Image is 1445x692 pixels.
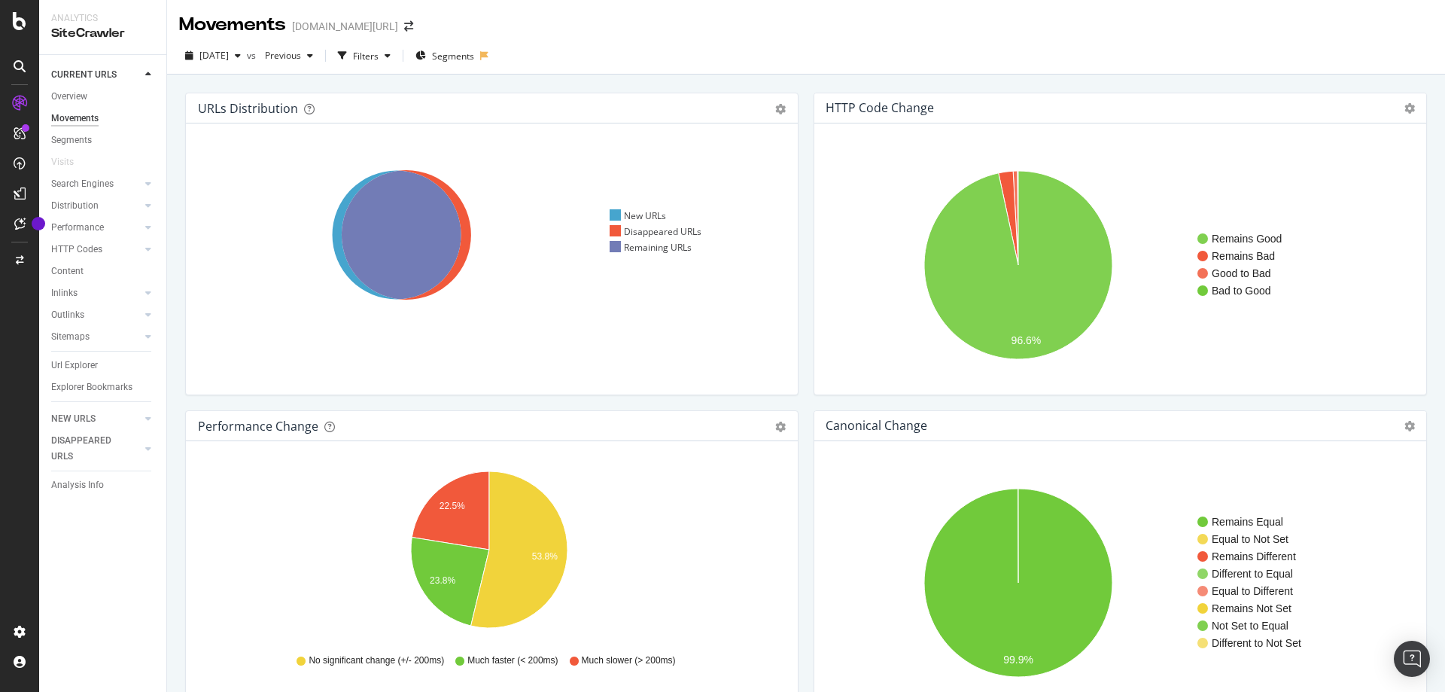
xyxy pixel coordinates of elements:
[51,198,99,214] div: Distribution
[467,654,558,667] span: Much faster (< 200ms)
[51,380,156,395] a: Explorer Bookmarks
[1212,516,1283,528] text: Remains Equal
[259,49,301,62] span: Previous
[51,329,90,345] div: Sitemaps
[51,89,87,105] div: Overview
[51,264,84,279] div: Content
[292,19,398,34] div: [DOMAIN_NAME][URL]
[582,654,676,667] span: Much slower (> 200ms)
[51,358,98,373] div: Url Explorer
[430,576,455,587] text: 23.8%
[51,198,141,214] a: Distribution
[440,501,465,512] text: 22.5%
[826,148,1409,383] svg: A chart.
[1404,421,1415,431] i: Options
[610,209,667,222] div: New URLs
[51,220,141,236] a: Performance
[51,67,141,83] a: CURRENT URLS
[775,104,786,114] div: gear
[51,307,84,323] div: Outlinks
[1212,550,1296,562] text: Remains Different
[775,422,786,432] div: gear
[1212,233,1282,245] text: Remains Good
[409,44,480,68] button: Segments
[51,25,154,42] div: SiteCrawler
[198,101,298,116] div: URLs Distribution
[1011,334,1042,346] text: 96.6%
[51,133,92,148] div: Segments
[1212,637,1301,649] text: Different to Not Set
[51,67,117,83] div: CURRENT URLS
[332,44,397,68] button: Filters
[51,433,141,465] a: DISAPPEARED URLS
[51,285,78,301] div: Inlinks
[826,98,934,118] h4: HTTP Code Change
[1212,250,1275,262] text: Remains Bad
[826,416,927,436] h4: Canonical Change
[51,111,156,127] a: Movements
[51,380,132,395] div: Explorer Bookmarks
[432,50,474,62] span: Segments
[51,89,156,105] a: Overview
[51,176,141,192] a: Search Engines
[32,217,45,230] div: Tooltip anchor
[51,329,141,345] a: Sitemaps
[1404,103,1415,114] i: Options
[1212,267,1271,279] text: Good to Bad
[51,111,99,127] div: Movements
[199,49,229,62] span: 2025 Sep. 12th
[1394,641,1430,677] div: Open Intercom Messenger
[1003,654,1033,666] text: 99.9%
[1212,285,1271,297] text: Bad to Good
[1212,620,1288,632] text: Not Set to Equal
[404,21,413,32] div: arrow-right-arrow-left
[51,307,141,323] a: Outlinks
[1212,602,1291,614] text: Remains Not Set
[51,477,104,493] div: Analysis Info
[259,44,319,68] button: Previous
[1212,533,1288,545] text: Equal to Not Set
[198,465,780,640] svg: A chart.
[532,551,558,562] text: 53.8%
[51,12,154,25] div: Analytics
[353,50,379,62] div: Filters
[247,49,259,62] span: vs
[198,419,318,434] div: Performance Change
[51,264,156,279] a: Content
[51,220,104,236] div: Performance
[51,176,114,192] div: Search Engines
[1212,568,1293,580] text: Different to Equal
[610,241,692,254] div: Remaining URLs
[309,654,444,667] span: No significant change (+/- 200ms)
[179,12,286,38] div: Movements
[51,433,127,465] div: DISAPPEARED URLS
[51,154,74,170] div: Visits
[51,358,156,373] a: Url Explorer
[610,225,702,238] div: Disappeared URLs
[51,242,141,258] a: HTTP Codes
[179,44,247,68] button: [DATE]
[51,477,156,493] a: Analysis Info
[51,242,102,258] div: HTTP Codes
[1212,585,1293,597] text: Equal to Different
[51,154,89,170] a: Visits
[51,411,141,427] a: NEW URLS
[51,285,141,301] a: Inlinks
[51,411,96,427] div: NEW URLS
[51,133,156,148] a: Segments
